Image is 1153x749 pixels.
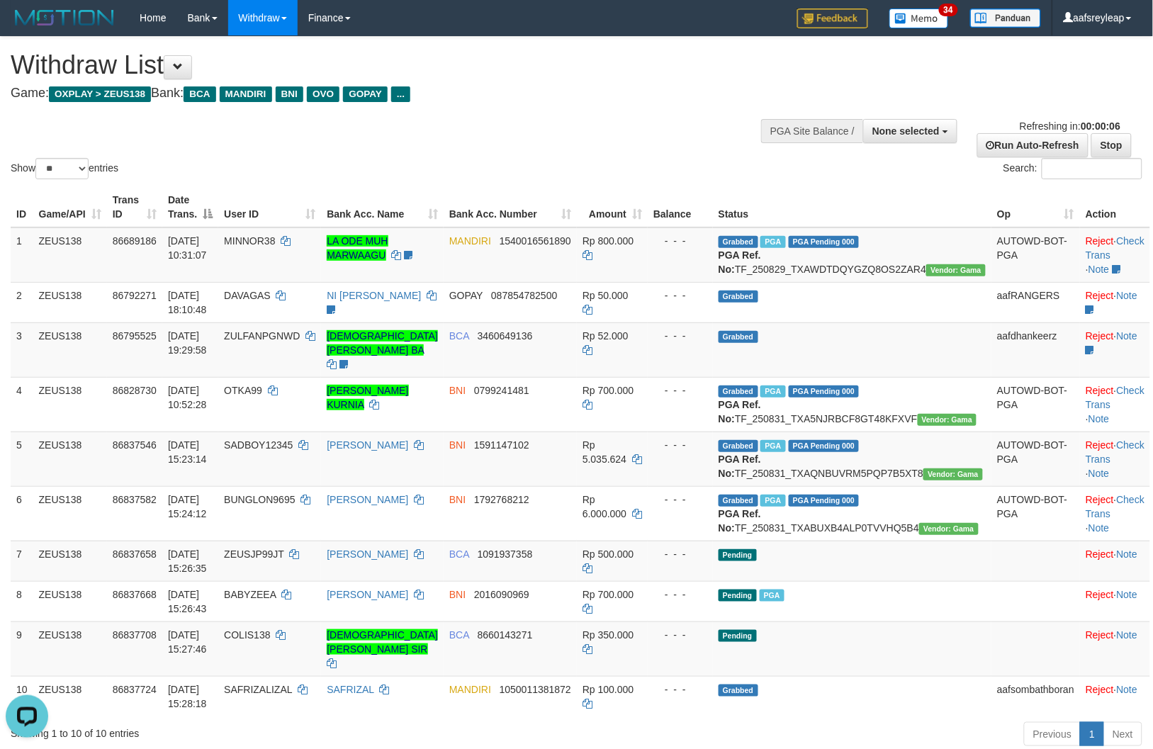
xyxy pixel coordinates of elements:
[760,385,785,398] span: Marked by aafsreyleap
[307,86,339,102] span: OVO
[1086,589,1114,600] a: Reject
[991,377,1080,432] td: AUTOWD-BOT-PGA
[327,235,388,261] a: LA ODE MUH MARWAAGU
[872,125,940,137] span: None selected
[583,629,634,641] span: Rp 350.000
[224,385,262,396] span: OTKA99
[449,385,466,396] span: BNI
[713,227,991,283] td: TF_250829_TXAWDTDQYGZQ8OS2ZAR4
[184,86,215,102] span: BCA
[923,468,983,480] span: Vendor URL: https://trx31.1velocity.biz
[449,290,483,301] span: GOPAY
[1080,187,1150,227] th: Action
[224,439,293,451] span: SADBOY12345
[168,235,207,261] span: [DATE] 10:31:07
[583,494,626,519] span: Rp 6.000.000
[991,282,1080,322] td: aafRANGERS
[107,187,162,227] th: Trans ID: activate to sort column ascending
[6,6,48,48] button: Open LiveChat chat widget
[1080,621,1150,676] td: ·
[11,486,33,541] td: 6
[474,385,529,396] span: Copy 0799241481 to clipboard
[653,288,707,303] div: - - -
[11,377,33,432] td: 4
[1086,439,1144,465] a: Check Trans
[35,158,89,179] select: Showentries
[1086,439,1114,451] a: Reject
[168,439,207,465] span: [DATE] 15:23:14
[653,329,707,343] div: - - -
[1089,522,1110,534] a: Note
[113,548,157,560] span: 86837658
[991,187,1080,227] th: Op: activate to sort column ascending
[653,492,707,507] div: - - -
[583,235,634,247] span: Rp 800.000
[11,227,33,283] td: 1
[719,630,757,642] span: Pending
[11,51,755,79] h1: Withdraw List
[113,235,157,247] span: 86689186
[1086,494,1144,519] a: Check Trans
[653,628,707,642] div: - - -
[918,414,977,426] span: Vendor URL: https://trx31.1velocity.biz
[33,581,107,621] td: ZEUS138
[583,385,634,396] span: Rp 700.000
[713,486,991,541] td: TF_250831_TXABUXB4ALP0TVVHQ5B4
[11,282,33,322] td: 2
[789,440,860,452] span: PGA Pending
[11,7,118,28] img: MOTION_logo.png
[33,541,107,581] td: ZEUS138
[162,187,218,227] th: Date Trans.: activate to sort column descending
[33,432,107,486] td: ZEUS138
[33,322,107,377] td: ZEUS138
[1103,722,1142,746] a: Next
[224,684,292,695] span: SAFRIZALIZAL
[760,236,785,248] span: Marked by aafkaynarin
[33,187,107,227] th: Game/API: activate to sort column ascending
[926,264,986,276] span: Vendor URL: https://trx31.1velocity.biz
[224,548,284,560] span: ZEUSJP99JT
[11,158,118,179] label: Show entries
[970,9,1041,28] img: panduan.png
[327,629,438,655] a: [DEMOGRAPHIC_DATA][PERSON_NAME] SIR
[449,330,469,342] span: BCA
[1086,385,1114,396] a: Reject
[1042,158,1142,179] input: Search:
[33,676,107,716] td: ZEUS138
[1086,548,1114,560] a: Reject
[1086,290,1114,301] a: Reject
[991,432,1080,486] td: AUTOWD-BOT-PGA
[500,235,571,247] span: Copy 1540016561890 to clipboard
[218,187,321,227] th: User ID: activate to sort column ascending
[327,548,408,560] a: [PERSON_NAME]
[583,684,634,695] span: Rp 100.000
[1089,264,1110,275] a: Note
[1117,629,1138,641] a: Note
[1086,684,1114,695] a: Reject
[321,187,444,227] th: Bank Acc. Name: activate to sort column ascending
[1003,158,1142,179] label: Search:
[653,383,707,398] div: - - -
[648,187,713,227] th: Balance
[449,235,491,247] span: MANDIRI
[474,589,529,600] span: Copy 2016090969 to clipboard
[1080,377,1150,432] td: · ·
[653,587,707,602] div: - - -
[113,629,157,641] span: 86837708
[583,330,629,342] span: Rp 52.000
[797,9,868,28] img: Feedback.jpg
[474,439,529,451] span: Copy 1591147102 to clipboard
[33,227,107,283] td: ZEUS138
[991,676,1080,716] td: aafsombathboran
[789,385,860,398] span: PGA Pending
[33,282,107,322] td: ZEUS138
[1117,684,1138,695] a: Note
[583,439,626,465] span: Rp 5.035.624
[168,629,207,655] span: [DATE] 15:27:46
[113,290,157,301] span: 86792271
[1081,120,1120,132] strong: 00:00:06
[113,385,157,396] span: 86828730
[327,494,408,505] a: [PERSON_NAME]
[168,684,207,709] span: [DATE] 15:28:18
[220,86,272,102] span: MANDIRI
